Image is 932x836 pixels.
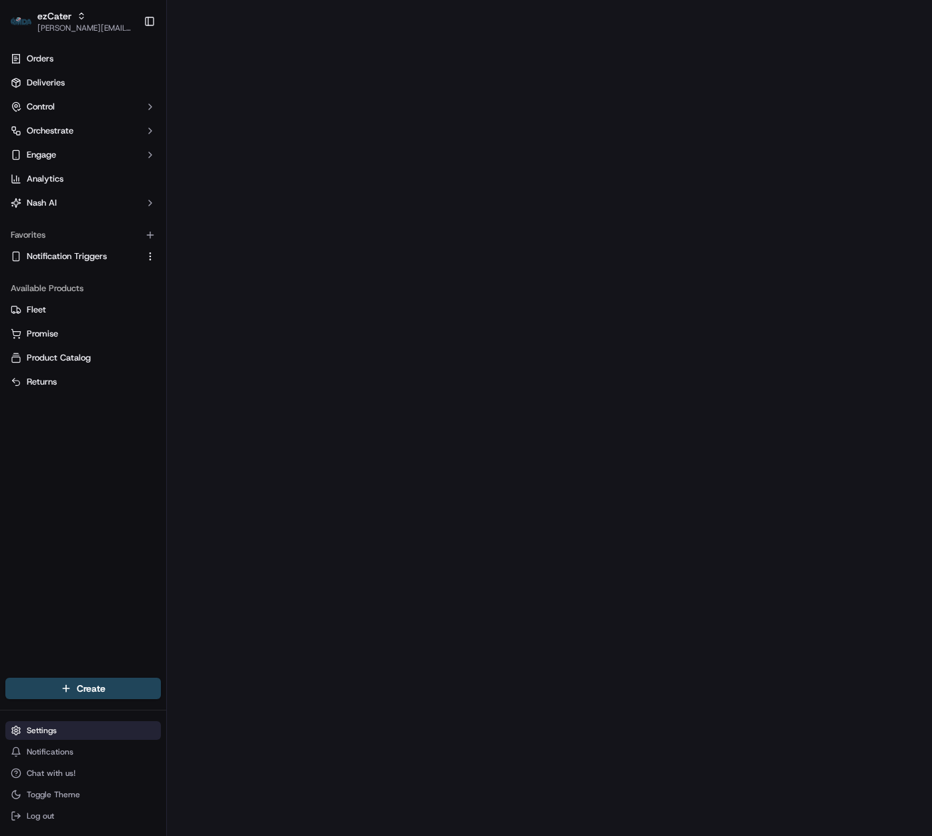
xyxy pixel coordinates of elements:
[27,77,65,89] span: Deliveries
[5,764,161,783] button: Chat with us!
[35,86,240,100] input: Got a question? Start typing here...
[113,195,124,206] div: 💻
[11,328,156,340] a: Promise
[27,811,54,821] span: Log out
[13,13,40,40] img: Nash
[27,328,58,340] span: Promise
[5,721,161,740] button: Settings
[5,48,161,69] a: Orders
[27,352,91,364] span: Product Catalog
[11,304,156,316] a: Fleet
[133,226,162,236] span: Pylon
[5,743,161,761] button: Notifications
[13,195,24,206] div: 📗
[11,352,156,364] a: Product Catalog
[5,120,161,142] button: Orchestrate
[27,789,80,800] span: Toggle Theme
[5,96,161,118] button: Control
[77,682,105,695] span: Create
[5,246,161,267] button: Notification Triggers
[27,194,102,207] span: Knowledge Base
[5,807,161,825] button: Log out
[126,194,214,207] span: API Documentation
[27,53,53,65] span: Orders
[5,371,161,393] button: Returns
[8,188,107,212] a: 📗Knowledge Base
[27,125,73,137] span: Orchestrate
[5,785,161,804] button: Toggle Theme
[5,5,138,37] button: ezCaterezCater[PERSON_NAME][EMAIL_ADDRESS][DOMAIN_NAME]
[45,128,219,141] div: Start new chat
[5,144,161,166] button: Engage
[27,304,46,316] span: Fleet
[11,376,156,388] a: Returns
[94,226,162,236] a: Powered byPylon
[5,168,161,190] a: Analytics
[227,132,243,148] button: Start new chat
[5,72,161,93] a: Deliveries
[37,9,71,23] button: ezCater
[5,347,161,369] button: Product Catalog
[13,128,37,152] img: 1736555255976-a54dd68f-1ca7-489b-9aae-adbdc363a1c4
[37,23,133,33] button: [PERSON_NAME][EMAIL_ADDRESS][DOMAIN_NAME]
[5,323,161,345] button: Promise
[27,725,57,736] span: Settings
[5,678,161,699] button: Create
[107,188,220,212] a: 💻API Documentation
[11,250,140,262] a: Notification Triggers
[45,141,169,152] div: We're available if you need us!
[5,192,161,214] button: Nash AI
[11,17,32,26] img: ezCater
[27,149,56,161] span: Engage
[27,376,57,388] span: Returns
[27,173,63,185] span: Analytics
[5,224,161,246] div: Favorites
[27,747,73,757] span: Notifications
[27,197,57,209] span: Nash AI
[5,299,161,321] button: Fleet
[27,768,75,779] span: Chat with us!
[27,101,55,113] span: Control
[27,250,107,262] span: Notification Triggers
[5,278,161,299] div: Available Products
[13,53,243,75] p: Welcome 👋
